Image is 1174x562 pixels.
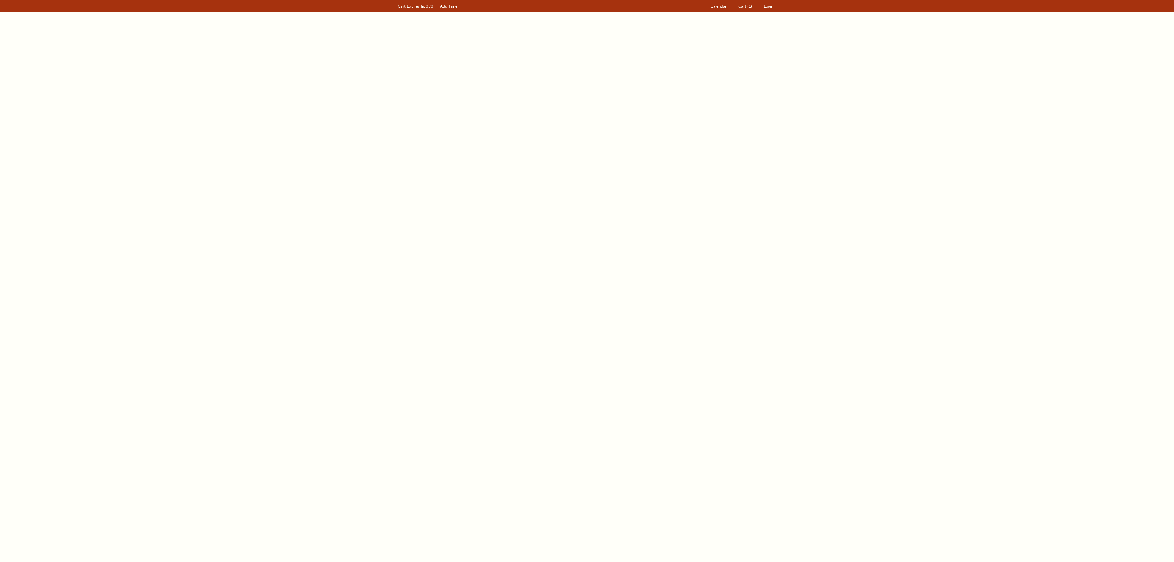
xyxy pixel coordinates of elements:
span: Calendar [711,4,727,9]
span: 898 [426,4,433,9]
a: Login [761,0,776,12]
a: Add Time [437,0,460,12]
span: (1) [747,4,752,9]
span: Cart [738,4,746,9]
span: Login [764,4,773,9]
a: Cart (1) [736,0,755,12]
span: Cart Expires In: [398,4,425,9]
a: Calendar [708,0,730,12]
